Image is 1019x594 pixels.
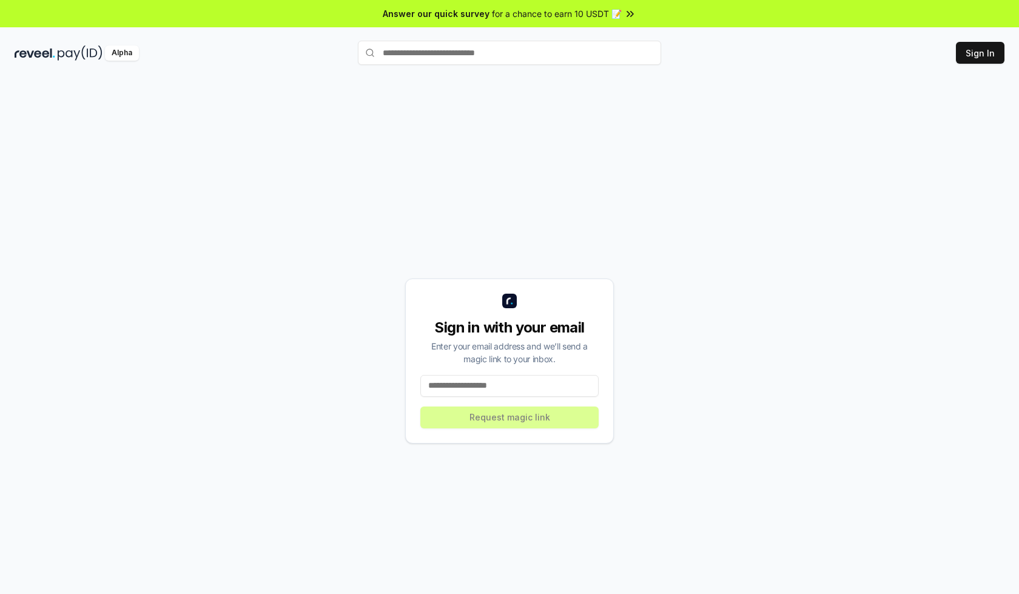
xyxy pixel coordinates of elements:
[420,340,599,365] div: Enter your email address and we’ll send a magic link to your inbox.
[502,294,517,308] img: logo_small
[420,318,599,337] div: Sign in with your email
[105,46,139,61] div: Alpha
[956,42,1004,64] button: Sign In
[15,46,55,61] img: reveel_dark
[383,7,489,20] span: Answer our quick survey
[492,7,622,20] span: for a chance to earn 10 USDT 📝
[58,46,103,61] img: pay_id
